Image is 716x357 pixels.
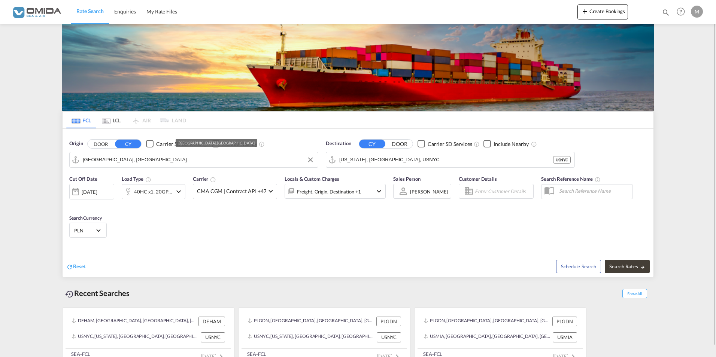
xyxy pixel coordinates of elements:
[662,8,670,19] div: icon-magnify
[122,176,151,182] span: Load Type
[386,140,413,148] button: DOOR
[424,317,550,326] div: PLGDN, Gdansk, Poland, Eastern Europe , Europe
[83,154,314,165] input: Search by Port
[409,186,449,197] md-select: Sales Person: MARCIN PALUSIŃSKI
[73,225,103,236] md-select: Select Currency: zł PLNPoland Zloty
[66,112,96,128] md-tab-item: FCL
[326,152,574,167] md-input-container: New York, NY, USNYC
[66,263,86,271] div: icon-refreshReset
[122,184,185,199] div: 40HC x1 20GP x1icon-chevron-down
[72,332,199,342] div: USNYC, New York, NY, United States, North America, Americas
[552,317,577,326] div: PLGDN
[474,141,480,147] md-icon: Unchecked: Search for CY (Container Yard) services for all selected carriers.Checked : Search for...
[248,317,374,326] div: PLGDN, Gdansk, Poland, Eastern Europe , Europe
[674,5,691,19] div: Help
[483,140,529,148] md-checkbox: Checkbox No Ink
[555,185,632,196] input: Search Reference Name
[198,317,225,326] div: DEHAM
[580,7,589,16] md-icon: icon-plus 400-fg
[134,186,172,197] div: 40HC x1 20GP x1
[212,140,257,148] md-checkbox: Checkbox No Ink
[622,289,647,298] span: Show All
[556,260,601,273] button: Note: By default Schedule search will only considerorigin ports, destination ports and cut off da...
[76,8,104,14] span: Rate Search
[691,6,703,18] div: M
[146,8,177,15] span: My Rate Files
[201,332,225,342] div: USNYC
[595,177,601,183] md-icon: Your search will be saved by the below given name
[62,285,133,302] div: Recent Searches
[424,332,551,342] div: USMIA, Miami, FL, United States, North America, Americas
[65,290,74,299] md-icon: icon-backup-restore
[259,141,265,147] md-icon: Unchecked: Ignores neighbouring ports when fetching rates.Checked : Includes neighbouring ports w...
[674,5,687,18] span: Help
[69,176,97,182] span: Cut Off Date
[377,332,401,342] div: USNYC
[475,186,531,197] input: Enter Customer Details
[174,187,183,196] md-icon: icon-chevron-down
[553,156,571,164] div: USNYC
[640,265,645,270] md-icon: icon-arrow-right
[11,3,62,20] img: 459c566038e111ed959c4fc4f0a4b274.png
[62,24,654,111] img: LCL+%26+FCL+BACKGROUND.png
[193,176,216,182] span: Carrier
[88,140,114,148] button: DOOR
[376,317,401,326] div: PLGDN
[156,140,201,148] div: Carrier SD Services
[69,140,83,147] span: Origin
[531,141,537,147] md-icon: Unchecked: Ignores neighbouring ports when fetching rates.Checked : Includes neighbouring ports w...
[393,176,421,182] span: Sales Person
[69,184,114,199] div: [DATE]
[428,140,472,148] div: Carrier SD Services
[66,112,186,128] md-pagination-wrapper: Use the left and right arrow keys to navigate between tabs
[96,112,126,128] md-tab-item: LCL
[73,263,86,269] span: Reset
[418,140,472,148] md-checkbox: Checkbox No Ink
[410,189,448,195] div: [PERSON_NAME]
[553,332,577,342] div: USMIA
[145,177,151,183] md-icon: icon-information-outline
[114,8,136,15] span: Enquiries
[66,263,73,270] md-icon: icon-refresh
[69,215,102,221] span: Search Currency
[494,140,529,148] div: Include Nearby
[210,177,216,183] md-icon: The selected Trucker/Carrierwill be displayed in the rate results If the rates are from another f...
[72,317,197,326] div: DEHAM, Hamburg, Germany, Western Europe, Europe
[285,184,386,199] div: Freight Origin Destination Factory Stuffingicon-chevron-down
[577,4,628,19] button: icon-plus 400-fgCreate Bookings
[146,140,201,148] md-checkbox: Checkbox No Ink
[179,139,254,147] div: [GEOGRAPHIC_DATA], [GEOGRAPHIC_DATA]
[248,332,375,342] div: USNYC, New York, NY, United States, North America, Americas
[326,140,351,147] span: Destination
[115,140,141,148] button: CY
[70,152,318,167] md-input-container: Hamburg, DEHAM
[297,186,361,197] div: Freight Origin Destination Factory Stuffing
[69,199,75,209] md-datepicker: Select
[459,176,497,182] span: Customer Details
[541,176,601,182] span: Search Reference Name
[82,189,97,195] div: [DATE]
[74,227,95,234] span: PLN
[305,154,316,165] button: Clear Input
[339,154,553,165] input: Search by Port
[63,129,653,277] div: Origin DOOR CY Checkbox No InkUnchecked: Search for CY (Container Yard) services for all selected...
[662,8,670,16] md-icon: icon-magnify
[359,140,385,148] button: CY
[285,176,339,182] span: Locals & Custom Charges
[605,260,650,273] button: Search Ratesicon-arrow-right
[197,187,266,195] span: CMA CGM | Contract API +47
[374,187,383,196] md-icon: icon-chevron-down
[609,263,645,269] span: Search Rates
